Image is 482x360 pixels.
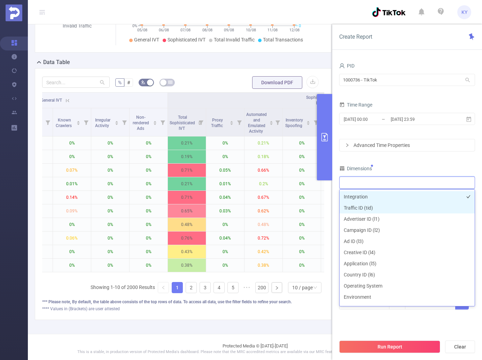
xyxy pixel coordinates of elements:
button: Clear [445,341,475,353]
span: Total Invalid Traffic [214,37,255,42]
i: icon: left [161,285,165,290]
p: 0.48% [168,218,206,231]
i: icon: bg-colors [141,80,145,84]
p: 0% [206,259,244,272]
li: Operating System [340,280,475,291]
p: 0% [283,245,321,258]
a: 1 [172,282,182,293]
i: icon: caret-up [306,120,310,122]
span: General IVT [134,37,159,42]
span: Total Transactions [263,37,303,42]
tspan: 0 [299,24,301,28]
p: 0.21% [168,177,206,190]
span: KY [461,5,467,19]
p: 0% [53,136,91,150]
i: icon: caret-up [153,120,157,122]
p: 0.01% [53,177,91,190]
p: 0% [283,259,321,272]
img: Protected Media [6,5,22,21]
p: 0% [91,245,129,258]
tspan: 06/08 [158,28,169,32]
div: Sort [153,120,157,124]
p: 0% [130,204,168,218]
p: 0% [283,218,321,231]
p: 0.71% [168,191,206,204]
p: 0% [91,164,129,177]
p: 0% [283,150,321,163]
span: Known Crawlers [56,118,73,128]
p: 0% [130,150,168,163]
button: Download PDF [252,76,302,89]
p: 0% [321,232,359,245]
i: icon: caret-down [115,122,119,124]
p: 0% [130,259,168,272]
li: Application (l5) [340,258,475,269]
i: Filter menu [119,108,129,136]
li: Creative ID (l4) [340,247,475,258]
tspan: 08/08 [202,28,212,32]
p: 0% [206,136,244,150]
i: icon: caret-down [269,122,273,124]
i: Filter menu [196,108,206,136]
div: 10 / page [292,282,313,293]
span: # [127,80,130,85]
a: 3 [200,282,210,293]
span: Sophisticated IVT [168,37,205,42]
p: 0% [283,136,321,150]
p: 0% [206,150,244,163]
span: Dimensions [339,166,372,171]
li: Campaign ID (l2) [340,225,475,236]
span: Automated and Emulated Activity [246,112,267,134]
p: 0.62% [244,204,282,218]
p: 0% [91,232,129,245]
i: icon: right [345,143,349,147]
li: Environment [340,291,475,303]
span: Total Sophisticated IVT [170,115,195,131]
div: Sort [306,120,310,124]
i: icon: caret-up [77,120,80,122]
span: Inventory Spoofing [285,118,303,128]
p: 0% [130,177,168,190]
i: icon: check [466,295,471,299]
p: 0.18% [244,150,282,163]
i: Filter menu [234,108,244,136]
tspan: 0% [132,24,137,28]
p: 0% [91,218,129,231]
p: 0% [283,232,321,245]
p: 0% [53,259,91,272]
p: 0% [206,218,244,231]
tspan: 11/08 [267,28,278,32]
p: 0.21% [244,136,282,150]
i: icon: table [168,80,172,84]
p: 0.66% [244,164,282,177]
li: Traffic ID (tid) [340,202,475,213]
p: 0% [130,218,168,231]
div: Sort [269,120,273,124]
p: 0% [53,245,91,258]
p: 0.06% [53,232,91,245]
span: Proxy Traffic [211,118,224,128]
li: 200 [255,282,269,293]
p: 0.38% [244,259,282,272]
li: Showing 1-10 of 2000 Results [91,282,155,293]
li: Advertiser ID (l1) [340,213,475,225]
p: 0.71% [168,164,206,177]
i: Filter menu [158,108,168,136]
p: 0% [283,204,321,218]
i: icon: check [466,273,471,277]
span: Sophisticated IVT [306,95,332,105]
li: Country ID (l6) [340,269,475,280]
a: 4 [214,282,224,293]
div: **** Values in (Brackets) are user attested [42,306,324,312]
span: ••• [241,282,252,293]
p: 0.03% [206,204,244,218]
i: icon: caret-down [230,122,234,124]
p: This is a stable, in production version of Protected Media's dashboard. Please note that the MRC ... [45,349,465,355]
p: 0% [321,191,359,204]
tspan: 09/08 [224,28,234,32]
div: Invalid Traffic [61,22,93,30]
p: 0% [91,259,129,272]
p: 0% [91,136,129,150]
p: 0.38% [168,259,206,272]
p: 0.07% [53,164,91,177]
